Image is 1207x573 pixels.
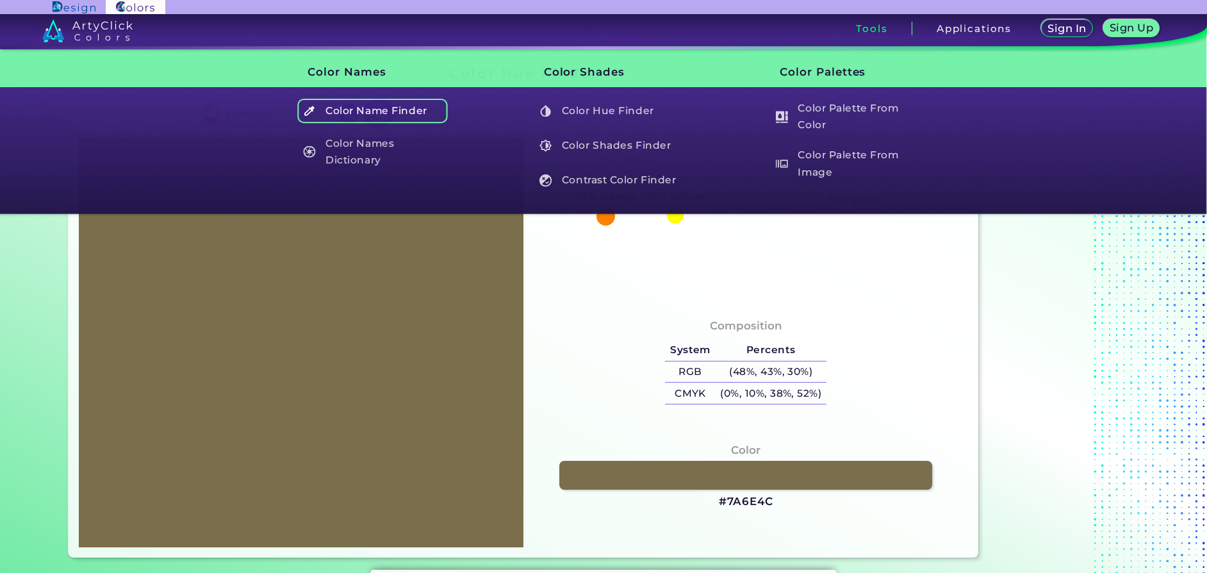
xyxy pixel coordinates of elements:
h4: Composition [710,317,782,335]
a: Color Names Dictionary [296,133,448,170]
a: Color Name Finder [296,99,448,123]
h5: Color Names Dictionary [297,133,448,170]
a: Sign Up [1106,21,1157,37]
h3: Applications [937,24,1012,33]
a: Sign In [1044,21,1091,37]
a: Color Palette From Image [769,145,921,182]
h5: Color Hue Finder [534,99,684,123]
a: Contrast Color Finder [532,168,685,192]
h3: Color Shades [522,56,686,88]
h5: RGB [665,361,715,383]
a: Color Palette From Color [769,99,921,135]
h5: (0%, 10%, 38%, 52%) [716,383,826,404]
img: icon_color_names_dictionary_white.svg [304,145,316,158]
h5: Color Shades Finder [534,133,684,158]
h5: Sign Up [1112,23,1151,33]
h3: Color Palettes [758,56,921,88]
h5: System [665,340,715,361]
h4: Color [731,441,760,460]
h5: Contrast Color Finder [534,168,684,192]
h5: Percents [716,340,826,361]
img: icon_color_shades_white.svg [539,140,552,152]
h5: Color Name Finder [297,99,448,123]
iframe: Advertisement [983,61,1144,563]
img: icon_color_hue_white.svg [539,105,552,117]
h5: Color Palette From Image [769,145,920,182]
img: icon_col_pal_col_white.svg [776,111,788,123]
a: Color Hue Finder [532,99,685,123]
h5: CMYK [665,383,715,404]
img: icon_color_name_finder_white.svg [304,105,316,117]
img: ArtyClick Design logo [53,1,95,13]
img: icon_color_contrast_white.svg [539,174,552,187]
img: icon_palette_from_image_white.svg [776,158,788,170]
img: logo_artyclick_colors_white.svg [42,19,133,42]
h3: #7A6E4C [719,494,773,510]
h3: Color Names [286,56,449,88]
h5: Sign In [1049,24,1085,33]
h5: Color Palette From Color [769,99,920,135]
h3: Tools [856,24,887,33]
h5: (48%, 43%, 30%) [716,361,826,383]
a: Color Shades Finder [532,133,685,158]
